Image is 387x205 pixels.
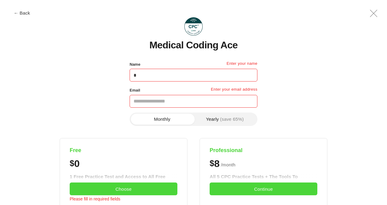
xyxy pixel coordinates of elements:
button: Choose [70,182,177,195]
h1: Medical Coding Ace [149,40,238,50]
h4: Free [70,147,177,154]
p: Enter your email address [211,86,257,95]
p: Enter your name [227,61,257,69]
span: (save 65%) [220,117,244,121]
button: ← Back [10,11,34,15]
button: Continue [210,182,317,195]
button: Yearly(save 65%) [193,114,256,125]
label: Email [130,86,140,94]
span: 8 [214,159,219,169]
label: Name [130,61,140,68]
img: Medical Coding Ace [184,17,203,36]
input: Name [130,69,257,82]
span: $ [70,159,74,168]
h4: Professional [210,147,317,154]
span: / month [221,161,235,169]
span: 0 [74,159,79,169]
button: Monthly [131,114,193,125]
input: Email [130,95,257,108]
span: ← [14,11,18,15]
span: $ [210,159,214,168]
